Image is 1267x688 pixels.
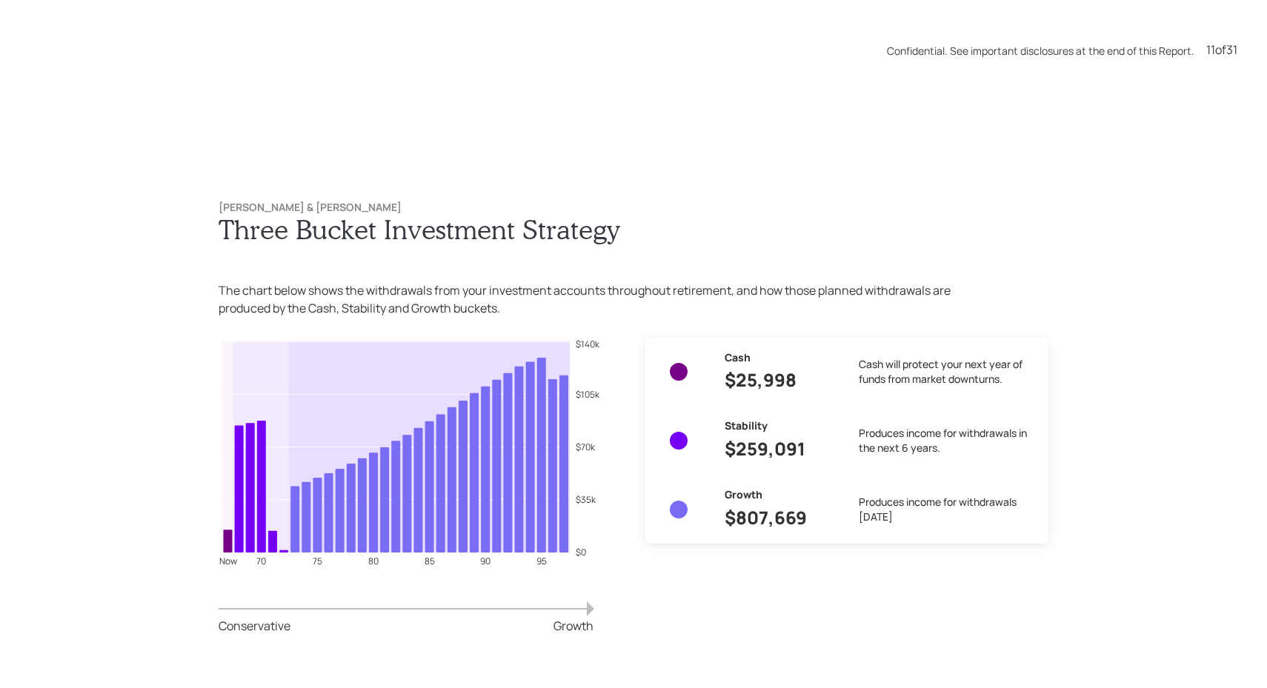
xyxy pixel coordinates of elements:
h1: Three Bucket Investment Strategy [219,213,1048,245]
label: Cash will protect your next year of funds from market downturns. [859,357,1037,386]
h6: [PERSON_NAME] & [PERSON_NAME] [219,201,1048,214]
h6: Growth [725,487,835,503]
h3: $259,091 [725,435,835,463]
tspan: 95 [536,555,547,567]
h6: Cash [725,350,835,366]
tspan: 85 [425,555,435,567]
label: Produces income for withdrawals [DATE] [859,495,1037,524]
div: 11 of 31 [1206,41,1237,59]
tspan: Now [219,555,237,567]
tspan: 80 [368,555,379,567]
tspan: $140k [576,337,600,350]
p: Growth [553,617,593,635]
tspan: 70 [256,555,266,567]
p: The chart below shows the withdrawals from your investment accounts throughout retirement, and ho... [219,281,954,317]
tspan: $35k [576,492,596,505]
tspan: $70k [576,440,596,452]
h3: $25,998 [725,366,835,394]
tspan: 75 [313,555,322,567]
label: Produces income for withdrawals in the next 6 years. [859,426,1037,455]
h3: $807,669 [725,504,835,532]
p: Conservative [219,617,290,635]
tspan: $105k [576,387,600,400]
tspan: $0 [576,546,586,558]
h6: Stability [725,418,835,434]
div: Confidential. See important disclosures at the end of this Report. [887,43,1194,59]
tspan: 90 [480,555,490,567]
